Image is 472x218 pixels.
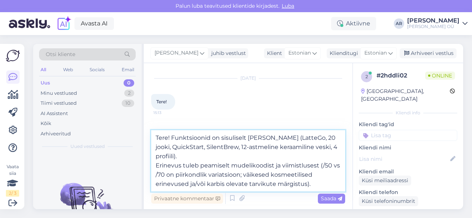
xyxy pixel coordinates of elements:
span: Saada [321,195,342,202]
div: Küsi meiliaadressi [359,176,411,186]
span: Online [425,72,455,80]
div: Kliendi info [359,110,457,116]
div: Klient [264,49,282,57]
p: Kliendi email [359,168,457,176]
input: Lisa tag [359,130,457,141]
div: Küsi telefoninumbrit [359,196,418,206]
div: Privaatne kommentaar [151,194,223,204]
div: [DATE] [151,75,345,82]
div: [GEOGRAPHIC_DATA], [GEOGRAPHIC_DATA] [361,87,450,103]
div: Aktiivne [331,17,376,30]
span: Otsi kliente [46,51,75,58]
div: 2 [124,90,134,97]
div: juhib vestlust [208,49,246,57]
div: AR [394,18,404,29]
div: Email [120,65,136,75]
a: Avasta AI [74,17,114,30]
p: Kliendi tag'id [359,121,457,128]
div: 10 [122,100,134,107]
img: explore-ai [56,16,72,31]
div: Arhiveeritud [41,130,71,138]
span: Luba [280,3,296,9]
div: Minu vestlused [41,90,77,97]
div: 2 / 3 [6,190,19,197]
div: Web [62,65,74,75]
span: Uued vestlused [70,143,105,150]
p: Kliendi telefon [359,188,457,196]
div: [PERSON_NAME] [407,18,459,24]
img: Askly Logo [6,50,20,62]
div: Vaata siia [6,163,19,197]
span: [PERSON_NAME] [155,49,198,57]
span: Tere! [156,99,167,104]
p: Kliendi nimi [359,144,457,152]
div: Socials [88,65,106,75]
span: 2 [365,74,368,79]
div: Klienditugi [327,49,358,57]
div: Uus [41,79,50,87]
div: Tiimi vestlused [41,100,77,107]
div: Arhiveeri vestlus [400,48,457,58]
span: Estonian [364,49,387,57]
div: # 2hddli02 [376,71,425,80]
div: 0 [124,79,134,87]
input: Lisa nimi [359,155,449,163]
div: AI Assistent [41,110,68,117]
span: 15:13 [153,110,181,115]
div: All [39,65,48,75]
span: Estonian [288,49,311,57]
div: [PERSON_NAME] OÜ [407,24,459,30]
a: [PERSON_NAME][PERSON_NAME] OÜ [407,18,468,30]
textarea: Tere! Funktsioonid on sisuliselt [PERSON_NAME] (LatteGo, 20 jooki, QuickStart, SilentBrew, 12-ast... [151,130,345,191]
div: Kõik [41,120,51,127]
